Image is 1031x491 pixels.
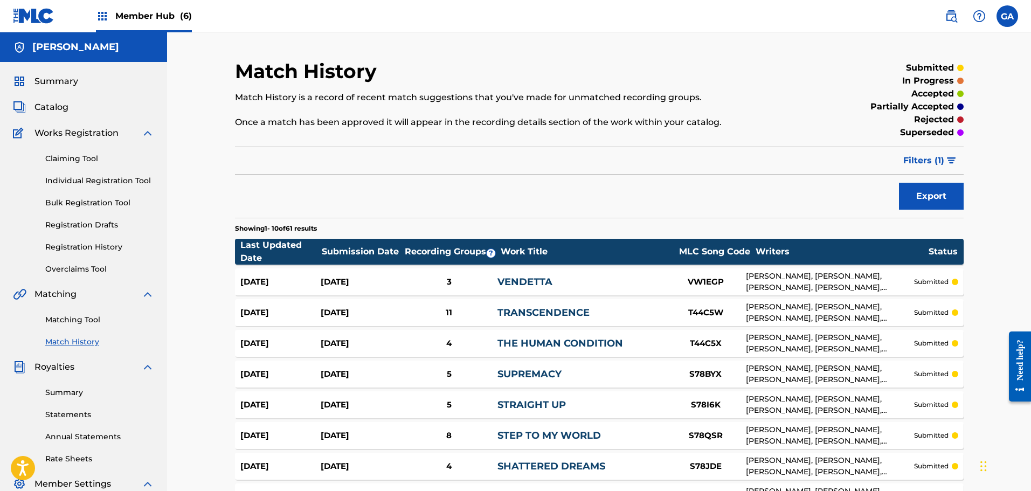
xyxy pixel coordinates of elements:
[401,460,497,473] div: 4
[914,338,949,348] p: submitted
[45,314,154,326] a: Matching Tool
[321,430,401,442] div: [DATE]
[401,430,497,442] div: 8
[940,5,962,27] a: Public Search
[756,245,928,258] div: Writers
[45,264,154,275] a: Overclaims Tool
[947,157,956,164] img: filter
[321,368,401,381] div: [DATE]
[240,430,321,442] div: [DATE]
[997,5,1018,27] div: User Menu
[235,116,796,129] p: Once a match has been approved it will appear in the recording details section of the work within...
[914,431,949,440] p: submitted
[977,439,1031,491] iframe: Chat Widget
[34,75,78,88] span: Summary
[497,368,562,380] a: SUPREMACY
[665,307,746,319] div: T44C5W
[900,126,954,139] p: superseded
[914,113,954,126] p: rejected
[34,478,111,490] span: Member Settings
[13,288,26,301] img: Matching
[180,11,192,21] span: (6)
[141,127,154,140] img: expand
[497,399,566,411] a: STRAIGHT UP
[45,219,154,231] a: Registration Drafts
[914,461,949,471] p: submitted
[497,460,605,472] a: SHATTERED DREAMS
[746,332,914,355] div: [PERSON_NAME], [PERSON_NAME], [PERSON_NAME], [PERSON_NAME], [PERSON_NAME]
[45,453,154,465] a: Rate Sheets
[1001,323,1031,410] iframe: Resource Center
[240,399,321,411] div: [DATE]
[401,399,497,411] div: 5
[115,10,192,22] span: Member Hub
[665,368,746,381] div: S78BYX
[13,101,68,114] a: CatalogCatalog
[240,368,321,381] div: [DATE]
[45,336,154,348] a: Match History
[914,308,949,317] p: submitted
[13,75,78,88] a: SummarySummary
[45,409,154,420] a: Statements
[13,101,26,114] img: Catalog
[235,224,317,233] p: Showing 1 - 10 of 61 results
[240,276,321,288] div: [DATE]
[45,387,154,398] a: Summary
[401,368,497,381] div: 5
[903,154,944,167] span: Filters ( 1 )
[240,239,321,265] div: Last Updated Date
[141,361,154,374] img: expand
[321,276,401,288] div: [DATE]
[914,369,949,379] p: submitted
[497,276,552,288] a: VENDETTA
[665,337,746,350] div: T44C5X
[322,245,403,258] div: Submission Date
[497,337,623,349] a: THE HUMAN CONDITION
[746,455,914,478] div: [PERSON_NAME], [PERSON_NAME], [PERSON_NAME], [PERSON_NAME], [PERSON_NAME]
[45,431,154,442] a: Annual Statements
[240,307,321,319] div: [DATE]
[34,101,68,114] span: Catalog
[240,460,321,473] div: [DATE]
[973,10,986,23] img: help
[13,478,26,490] img: Member Settings
[13,41,26,54] img: Accounts
[45,153,154,164] a: Claiming Tool
[34,361,74,374] span: Royalties
[13,127,27,140] img: Works Registration
[914,277,949,287] p: submitted
[899,183,964,210] button: Export
[497,430,601,441] a: STEP TO MY WORLD
[911,87,954,100] p: accepted
[401,307,497,319] div: 11
[13,8,54,24] img: MLC Logo
[902,74,954,87] p: in progress
[240,337,321,350] div: [DATE]
[945,10,958,23] img: search
[45,175,154,186] a: Individual Registration Tool
[968,5,990,27] div: Help
[321,307,401,319] div: [DATE]
[45,197,154,209] a: Bulk Registration Tool
[746,424,914,447] div: [PERSON_NAME], [PERSON_NAME], [PERSON_NAME], [PERSON_NAME], [PERSON_NAME]
[497,307,590,319] a: TRANSCENDENCE
[914,400,949,410] p: submitted
[665,399,746,411] div: S78I6K
[746,301,914,324] div: [PERSON_NAME], [PERSON_NAME], [PERSON_NAME], [PERSON_NAME], [PERSON_NAME]
[897,147,964,174] button: Filters (1)
[141,288,154,301] img: expand
[665,460,746,473] div: S78JDE
[906,61,954,74] p: submitted
[13,75,26,88] img: Summary
[746,363,914,385] div: [PERSON_NAME], [PERSON_NAME], [PERSON_NAME], [PERSON_NAME], [PERSON_NAME]
[96,10,109,23] img: Top Rightsholders
[501,245,673,258] div: Work Title
[321,337,401,350] div: [DATE]
[665,430,746,442] div: S78QSR
[746,271,914,293] div: [PERSON_NAME], [PERSON_NAME], [PERSON_NAME], [PERSON_NAME], [PERSON_NAME]
[870,100,954,113] p: partially accepted
[32,41,119,53] h5: Fernando Sierra
[980,450,987,482] div: Drag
